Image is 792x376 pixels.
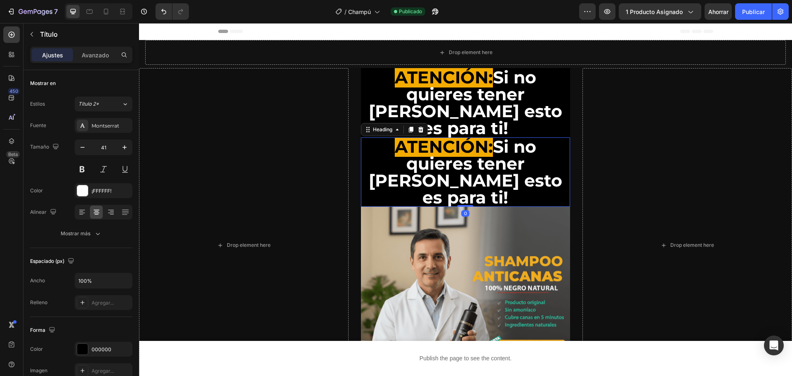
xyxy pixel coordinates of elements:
font: Tamaño [30,144,49,150]
button: Título 2* [75,97,132,111]
span: ATENCIÓN: [256,113,354,134]
button: Mostrar más [30,226,132,241]
input: Auto [75,273,132,288]
font: Ajustes [42,52,63,59]
button: Ahorrar [705,3,732,20]
font: Espaciado (px) [30,258,64,264]
font: 450 [9,88,18,94]
font: Estilos [30,101,45,107]
font: Relleno [30,299,47,305]
font: Mostrar más [61,230,90,236]
font: Título [40,30,58,38]
button: Publicar [735,3,772,20]
font: Forma [30,327,45,333]
font: Ancho [30,277,45,284]
div: Abrir Intercom Messenger [764,336,784,355]
font: Ahorrar [708,8,728,15]
font: Agregar... [92,368,114,374]
div: Drop element here [310,26,354,33]
font: Champú [348,8,371,15]
font: Mostrar en [30,80,56,86]
font: Título 2* [78,101,99,107]
font: Color [30,187,43,194]
font: Fuente [30,122,46,128]
button: 7 [3,3,61,20]
font: Publicar [742,8,765,15]
font: Avanzado [82,52,109,59]
p: Título [40,29,129,39]
font: 1 producto asignado [626,8,683,15]
div: 0 [322,187,330,194]
font: 000000 [92,346,111,352]
h2: Si no quieres tener [PERSON_NAME] esto es para ti! [222,45,431,114]
button: 1 producto asignado [619,3,701,20]
font: Imagen [30,367,47,374]
font: Alinear [30,209,47,215]
img: gempages_505007293532734570-4854c522-620a-41ba-bd53-391d3a8f5826.png [222,184,431,364]
div: Deshacer/Rehacer [156,3,189,20]
font: 7 [54,7,58,16]
h2: Si no quieres tener [PERSON_NAME] esto es para ti! [222,114,431,184]
div: Drop element here [88,219,132,225]
iframe: Área de diseño [139,23,792,376]
font: Agregar... [92,300,114,306]
font: Montserrat [92,123,119,129]
font: Color [30,346,43,352]
span: ATENCIÓN: [256,44,354,64]
font: / [344,8,346,15]
div: Drop element here [531,219,575,225]
font: ¡FFFFFF! [92,188,111,194]
div: Heading [232,103,255,110]
font: Publicado [399,8,422,14]
font: Beta [8,151,18,157]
